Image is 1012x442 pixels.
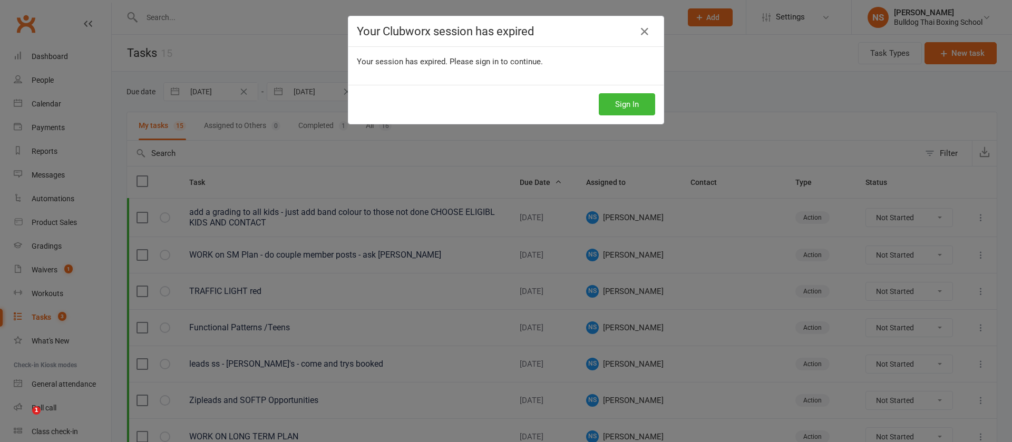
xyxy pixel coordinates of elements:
h4: Your Clubworx session has expired [357,25,655,38]
iframe: Intercom live chat [11,406,36,431]
span: Your session has expired. Please sign in to continue. [357,57,543,66]
span: 1 [32,406,41,415]
a: Close [636,23,653,40]
button: Sign In [599,93,655,115]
